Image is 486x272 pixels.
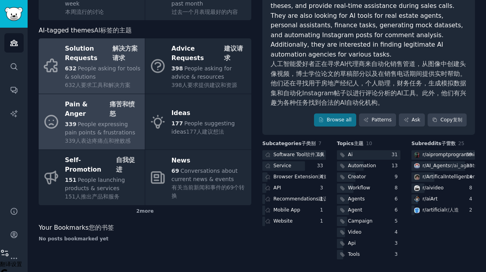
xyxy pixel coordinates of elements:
xt-content: 人工智能爱好者正在寻求AI代理商来自动化销售管道，从图像中创建头像视频，博士学位论文的草稿部分以及在销售电话期间提供实时帮助。他们还在寻找用于房地产经纪人，个人助理，财务任务，生成模拟数据集和自... [271,60,466,106]
xt-content: 632人要求工具和解决方案 [65,82,131,88]
span: Conversations about current news & events [172,168,238,182]
xt-content: 软件工具 [306,152,325,157]
a: Solution Requests解决方案请求632People asking for tools & solutions632人要求工具和解决方案 [39,38,145,94]
span: People expressing pain points & frustrations [65,121,135,136]
a: aipromptprogrammingr/aipromptprogramming39 [411,150,475,160]
xt-content: 398人要求提供建议和资源 [172,82,237,88]
xt-content: r/人造 [446,207,459,213]
a: Api3 [337,239,400,249]
span: People suggesting ideas [172,120,235,135]
a: ArtificalIntelligencer/ArtificalIntelligencer/artificalIntelligence14 [411,172,475,182]
div: 2 more [39,205,251,218]
a: News69Conversations about current news & events有关当前新闻和事件的69个转换 [145,150,251,205]
img: aivideo [414,185,420,191]
xt-content: 151人推出产品和服务 [65,193,120,200]
span: AI-tagged themes [39,26,132,36]
div: r/ aivideo [422,185,444,192]
div: Advice Requests [172,42,247,64]
div: Creator [348,174,366,181]
a: Ai31 [337,150,400,160]
img: AI_Agents [414,163,420,169]
a: Mobile App1 [262,206,326,215]
div: Campaign [348,218,372,225]
div: r/ artificial [422,207,459,214]
a: Video4 [337,228,400,238]
div: 31 [391,151,400,159]
div: 1 [320,196,326,203]
span: 177 [172,120,183,127]
xt-content: 建议 [318,196,328,202]
a: Software Tool软件工具49 [262,150,326,160]
div: Service [273,162,291,170]
span: 339 [65,121,77,127]
a: Advice Requests建议请求398People asking for advice & resources398人要求提供建议和资源 [145,38,251,94]
a: artificialr/artificialr/人造2 [411,206,475,215]
span: 632 [65,65,77,72]
a: Self-Promotion自我促进151People launching products & services151人推出产品和服务 [39,150,145,205]
div: r/ aiArt [422,196,437,203]
span: 398 [172,65,183,72]
xt-content: 自我促进 [116,156,135,174]
xt-content: 解决方案请求 [112,45,138,62]
a: aiArtr/aiArt4 [411,195,475,204]
xt-content: AI标签的主题 [94,26,132,34]
div: Agent [348,207,362,214]
div: Ai [348,151,353,159]
img: ArtificalIntelligence [414,174,420,180]
div: 3 [394,240,400,247]
span: People asking for tools & solutions [65,65,140,80]
img: artificial [414,208,420,213]
div: No posts bookmarked yet [39,236,251,243]
a: Service33 [262,161,326,171]
img: aiArt [414,196,420,202]
a: Campaign5 [337,217,400,227]
div: 14 [466,174,475,181]
a: Browser Extension浏览器扩展4 [262,172,326,182]
div: 2 [469,207,475,214]
a: Patterns [359,113,396,127]
div: r/ AI_Agents [422,162,477,170]
span: People asking for advice & resources [172,65,232,80]
xt-content: 您的书签 [89,224,114,231]
span: People launching products & services [65,177,125,191]
span: Topics [337,140,363,147]
div: 49 [317,151,326,159]
div: 4 [320,174,326,181]
div: 9 [394,174,400,181]
div: 1 [320,218,326,225]
span: 10 [366,141,372,146]
div: API [273,185,281,192]
div: Recommendations [273,196,328,203]
div: News [172,155,247,167]
div: 8 [469,185,475,192]
img: GummySearch logo [5,7,23,21]
span: 69 [172,168,179,174]
div: 6 [394,196,400,203]
xt-content: 子类别 [301,141,316,146]
a: Agent6 [337,206,400,215]
div: Pain & Anger [65,98,141,120]
div: Workflow [348,185,370,192]
div: 6 [394,207,400,214]
div: Solution Requests [65,42,141,64]
span: Subcategories [262,140,316,147]
xt-content: 建议请求 [224,45,243,62]
span: 151 [65,177,77,183]
xt-content: 主题 [354,141,363,146]
span: 7 [318,141,322,146]
div: 33 [317,162,326,170]
a: Creator9 [337,172,400,182]
a: Recommendations建议1 [262,195,326,204]
a: Website1 [262,217,326,227]
div: Self-Promotion [65,154,141,176]
a: AI_Agentsr/AI_Agentsr/ai_agents33 [411,161,475,171]
div: 5 [394,218,400,225]
div: 39 [466,151,475,159]
a: Agents6 [337,195,400,204]
xt-content: 有关当前新闻和事件的69个转换 [172,184,245,199]
span: Your Bookmarks [39,223,114,233]
a: Ideas177People suggesting ideas177人建议想法 [145,94,251,149]
div: Video [348,229,361,236]
div: 8 [394,185,400,192]
div: 33 [466,162,475,170]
